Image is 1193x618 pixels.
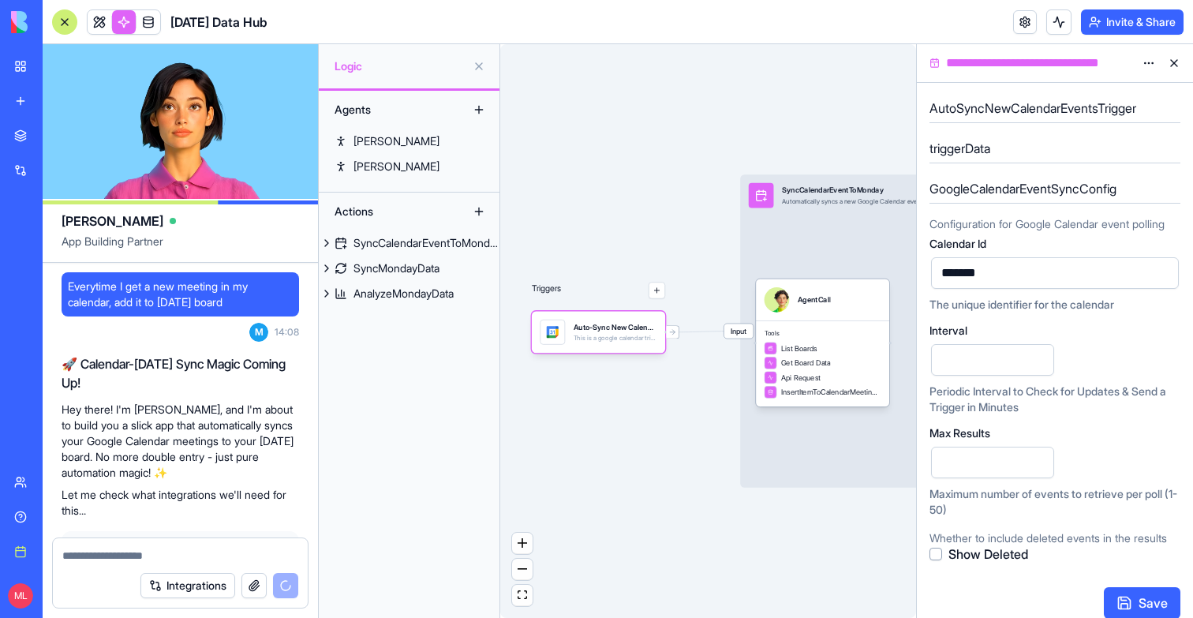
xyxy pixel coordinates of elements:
[929,530,1180,546] div: Whether to include deleted events in the results
[948,546,1028,562] label: Show Deleted
[929,384,1180,415] div: Periodic Interval to Check for Updates & Send a Trigger in Minutes
[929,179,1180,198] h5: GoogleCalendarEventSyncConfig
[756,279,889,406] div: AgentCallToolsList BoardsGet Board DataApi RequestInsertItemToCalendarMeetingsTable
[512,585,533,606] button: fit view
[62,234,299,262] span: App Building Partner
[929,99,1180,118] h5: AutoSyncNewCalendarEventsTrigger
[249,323,268,342] span: M
[353,159,439,174] div: [PERSON_NAME]
[319,129,499,154] a: [PERSON_NAME]
[929,325,967,336] span: Interval
[319,281,499,306] a: AnalyzeMondayData
[170,13,267,32] span: [DATE] Data Hub
[62,212,163,230] span: [PERSON_NAME]
[275,326,299,339] span: 14:08
[353,286,454,302] div: AnalyzeMondayData
[62,487,299,519] p: Let me check what integrations we'll need for this...
[11,11,109,33] img: logo
[781,387,881,397] span: InsertItemToCalendarMeetingsTable
[765,330,881,339] span: Tools
[668,331,739,332] g: Edge from 68a9a16aa29daa2483a2e64e to 68a9a161d1104f24eb37a476
[781,343,817,354] span: List Boards
[1081,9,1184,35] button: Invite & Share
[532,311,665,353] div: Auto-Sync New Calendar EventsTriggerThis is a google calendar trigger set
[68,279,293,310] span: Everytime I get a new meeting in my calendar, add it to [DATE] board
[798,294,831,305] div: AgentCall
[929,486,1180,518] div: Maximum number of events to retrieve per poll (1-50)
[929,428,990,439] span: Max Results
[929,139,1180,158] h5: triggerData
[327,199,453,224] div: Actions
[140,573,235,598] button: Integrations
[512,559,533,580] button: zoom out
[929,216,1180,232] div: Configuration for Google Calendar event polling
[335,58,466,74] span: Logic
[353,260,439,276] div: SyncMondayData
[740,174,1161,487] div: InputSyncCalendarEventToMondayAutomatically syncs a new Google Calendar event to a [DATE] board b...
[532,282,562,298] p: Triggers
[781,358,831,368] span: Get Board Data
[574,334,657,343] div: This is a google calendar trigger set
[532,249,665,353] div: Triggers
[781,373,821,383] span: Api Request
[319,230,499,256] a: SyncCalendarEventToMonday
[319,256,499,281] a: SyncMondayData
[319,154,499,179] a: [PERSON_NAME]
[327,97,453,122] div: Agents
[929,297,1180,313] div: The unique identifier for the calendar
[8,583,33,609] span: ML
[512,533,533,554] button: zoom in
[929,238,986,249] span: Calendar Id
[353,235,499,251] div: SyncCalendarEventToMonday
[574,322,657,332] div: Auto-Sync New Calendar EventsTrigger
[782,197,1094,206] div: Automatically syncs a new Google Calendar event to a [DATE] board by creating a new item with mee...
[62,402,299,481] p: Hey there! I'm [PERSON_NAME], and I'm about to build you a slick app that automatically syncs you...
[62,354,299,392] h2: 🚀 Calendar-[DATE] Sync Magic Coming Up!
[724,324,754,339] span: Input
[353,133,439,149] div: [PERSON_NAME]
[782,185,1094,195] div: SyncCalendarEventToMonday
